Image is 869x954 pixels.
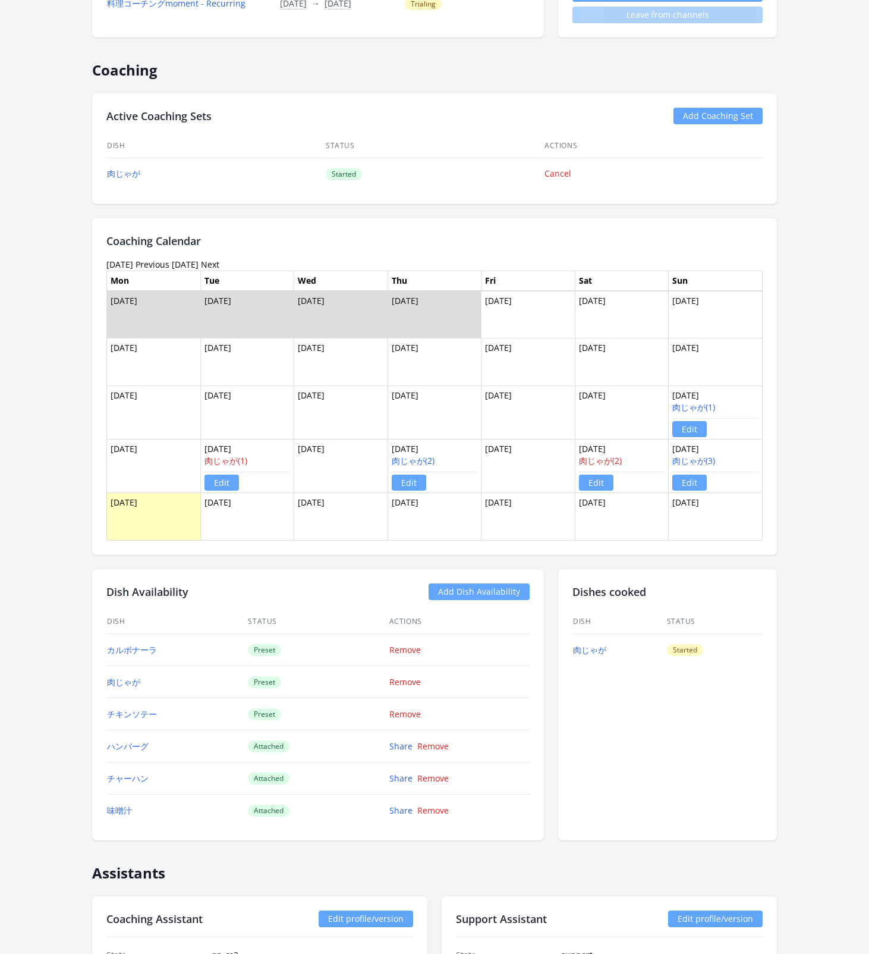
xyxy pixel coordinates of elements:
a: 肉じゃが(3) [672,455,715,466]
a: チャーハン [107,773,149,784]
td: [DATE] [107,338,201,386]
a: Edit [204,475,239,491]
a: Edit profile/version [319,911,413,927]
a: Remove [389,644,421,655]
td: [DATE] [107,440,201,493]
a: Remove [417,740,449,752]
td: [DATE] [481,291,575,338]
td: [DATE] [575,440,669,493]
td: [DATE] [294,291,388,338]
a: Share [389,740,413,752]
td: [DATE] [481,386,575,440]
td: [DATE] [575,493,669,541]
a: Remove [389,708,421,720]
a: Edit [672,421,707,437]
td: [DATE] [669,338,763,386]
a: チキンソテー [107,708,157,720]
a: Remove [417,805,449,816]
a: Edit [672,475,707,491]
time: [DATE] [106,259,133,270]
td: [DATE] [388,493,481,541]
th: Fri [481,271,575,291]
td: [DATE] [200,338,294,386]
span: Preset [248,676,281,688]
td: [DATE] [388,386,481,440]
td: [DATE] [575,338,669,386]
td: [DATE] [481,338,575,386]
a: カルボナーラ [107,644,157,655]
td: [DATE] [481,493,575,541]
td: [DATE] [200,291,294,338]
td: [DATE] [388,440,481,493]
h2: Support Assistant [456,911,547,927]
a: 肉じゃが(1) [204,455,247,466]
td: [DATE] [669,493,763,541]
th: Wed [294,271,388,291]
a: Add Dish Availability [429,583,530,600]
span: Started [667,644,703,656]
a: Edit [579,475,613,491]
td: [DATE] [294,493,388,541]
a: Cancel [544,168,571,179]
a: Remove [389,676,421,688]
td: [DATE] [575,291,669,338]
td: [DATE] [388,291,481,338]
th: Dish [106,134,325,158]
a: Next [201,259,219,270]
a: Edit profile/version [668,911,763,927]
a: Add Coaching Set [673,108,763,124]
a: Previous [136,259,169,270]
th: Status [666,610,763,634]
a: 肉じゃが [573,644,606,655]
h2: Coaching [92,52,777,79]
td: [DATE] [200,386,294,440]
h2: Coaching Assistant [106,911,203,927]
h2: Active Coaching Sets [106,108,212,124]
th: Status [247,610,388,634]
h2: Dishes cooked [572,583,763,600]
a: ハンバーグ [107,740,149,752]
a: 味噌汁 [107,805,132,816]
a: Share [389,773,413,784]
a: 肉じゃが(2) [579,455,622,466]
span: Leave from channels [572,7,763,23]
th: Thu [388,271,481,291]
th: Status [325,134,544,158]
td: [DATE] [669,291,763,338]
a: 肉じゃが [107,676,140,688]
a: Share [389,805,413,816]
td: [DATE] [107,291,201,338]
th: Dish [106,610,247,634]
th: Tue [200,271,294,291]
span: Attached [248,805,289,817]
td: [DATE] [388,338,481,386]
a: 肉じゃが(1) [672,401,715,413]
a: [DATE] [172,259,199,270]
th: Mon [107,271,201,291]
td: [DATE] [200,440,294,493]
td: [DATE] [481,440,575,493]
a: 肉じゃが(2) [392,455,434,466]
span: Attached [248,740,289,752]
td: [DATE] [200,493,294,541]
h2: Coaching Calendar [106,233,763,249]
td: [DATE] [294,386,388,440]
h2: Assistants [92,855,777,882]
td: [DATE] [294,440,388,493]
th: Sat [575,271,669,291]
td: [DATE] [107,386,201,440]
td: [DATE] [575,386,669,440]
a: Remove [417,773,449,784]
td: [DATE] [669,386,763,440]
a: 肉じゃが [107,168,140,179]
span: Attached [248,773,289,784]
td: [DATE] [294,338,388,386]
td: [DATE] [107,493,201,541]
span: Started [326,168,362,180]
th: Actions [389,610,530,634]
th: Sun [669,271,763,291]
h2: Dish Availability [106,583,188,600]
th: Actions [544,134,763,158]
span: Preset [248,644,281,656]
span: Preset [248,708,281,720]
